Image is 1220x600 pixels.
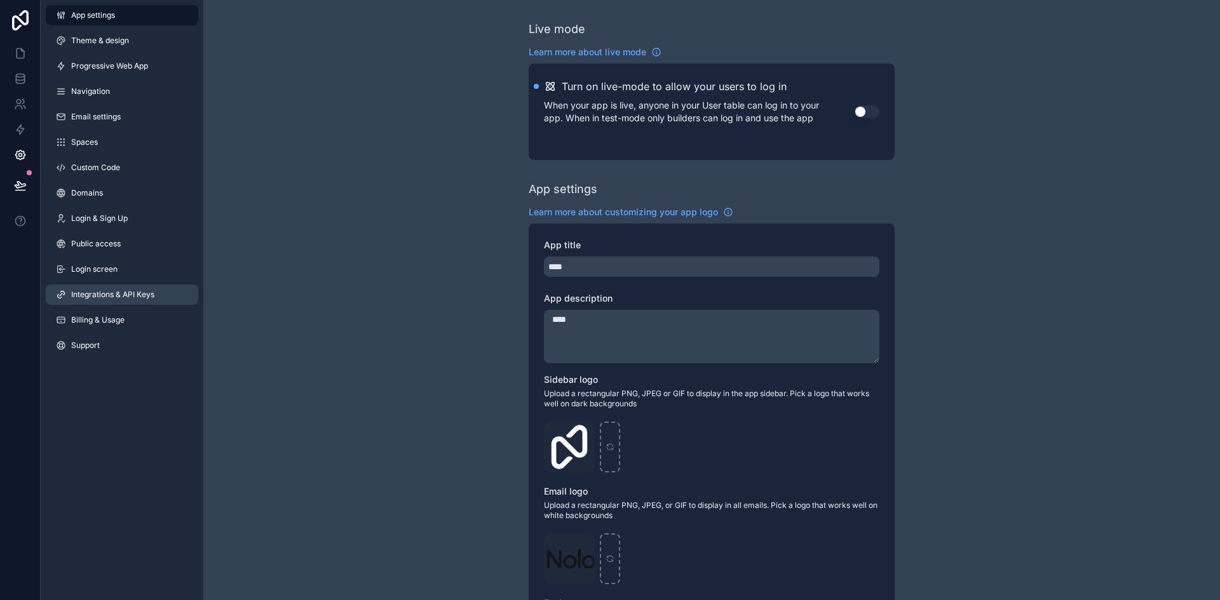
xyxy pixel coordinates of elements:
[46,107,198,127] a: Email settings
[544,389,879,409] span: Upload a rectangular PNG, JPEG or GIF to display in the app sidebar. Pick a logo that works well ...
[46,5,198,25] a: App settings
[46,310,198,330] a: Billing & Usage
[71,213,128,223] span: Login & Sign Up
[46,183,198,203] a: Domains
[529,46,646,58] span: Learn more about live mode
[46,30,198,51] a: Theme & design
[46,335,198,356] a: Support
[71,86,110,97] span: Navigation
[544,239,581,250] span: App title
[529,46,661,58] a: Learn more about live mode
[529,206,718,218] span: Learn more about customizing your app logo
[71,10,115,20] span: App settings
[46,81,198,102] a: Navigation
[529,206,733,218] a: Learn more about customizing your app logo
[544,486,588,497] span: Email logo
[46,56,198,76] a: Progressive Web App
[71,340,100,350] span: Support
[544,500,879,521] span: Upload a rectangular PNG, JPEG, or GIF to display in all emails. Pick a logo that works well on w...
[71,239,121,249] span: Public access
[529,180,597,198] div: App settings
[71,137,98,147] span: Spaces
[544,374,598,385] span: Sidebar logo
[71,290,154,300] span: Integrations & API Keys
[46,259,198,279] a: Login screen
[46,284,198,305] a: Integrations & API Keys
[71,112,121,122] span: Email settings
[562,79,787,94] h2: Turn on live-mode to allow your users to log in
[71,315,125,325] span: Billing & Usage
[71,188,103,198] span: Domains
[544,293,613,303] span: App description
[544,99,854,124] p: When your app is live, anyone in your User table can log in to your app. When in test-mode only b...
[46,132,198,152] a: Spaces
[71,61,148,71] span: Progressive Web App
[529,20,585,38] div: Live mode
[71,163,120,173] span: Custom Code
[46,208,198,229] a: Login & Sign Up
[46,157,198,178] a: Custom Code
[71,264,118,274] span: Login screen
[46,234,198,254] a: Public access
[71,36,129,46] span: Theme & design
